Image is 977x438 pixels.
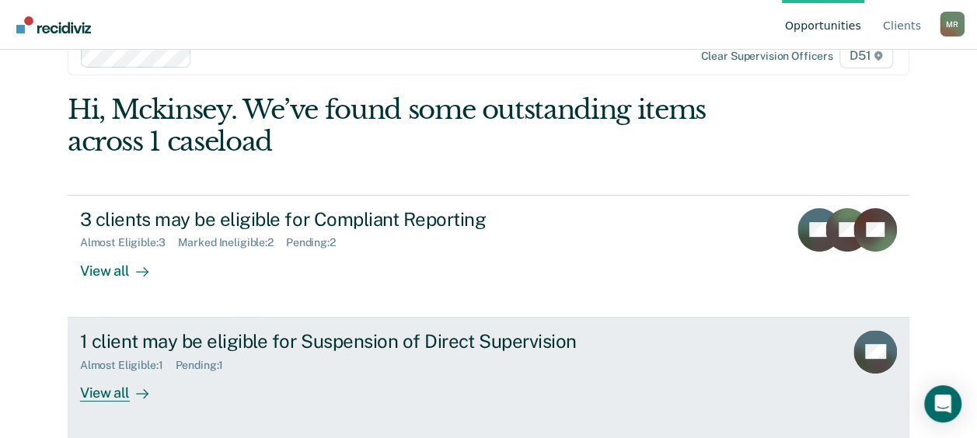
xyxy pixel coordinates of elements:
button: Profile dropdown button [940,12,965,36]
div: Marked Ineligible : 2 [178,236,286,249]
div: M R [940,12,965,36]
div: Clear supervision officers [700,50,832,63]
div: 1 client may be eligible for Suspension of Direct Supervision [80,330,626,353]
div: 3 clients may be eligible for Compliant Reporting [80,208,626,231]
div: Almost Eligible : 3 [80,236,178,249]
div: Open Intercom Messenger [924,385,961,422]
div: View all [80,371,167,401]
div: Hi, Mckinsey. We’ve found some outstanding items across 1 caseload [68,94,741,158]
div: View all [80,249,167,280]
img: Recidiviz [16,16,91,33]
a: 3 clients may be eligible for Compliant ReportingAlmost Eligible:3Marked Ineligible:2Pending:2Vie... [68,195,909,318]
div: Pending : 1 [176,359,236,372]
div: Pending : 2 [286,236,348,249]
div: Almost Eligible : 1 [80,359,176,372]
span: D51 [839,43,893,68]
